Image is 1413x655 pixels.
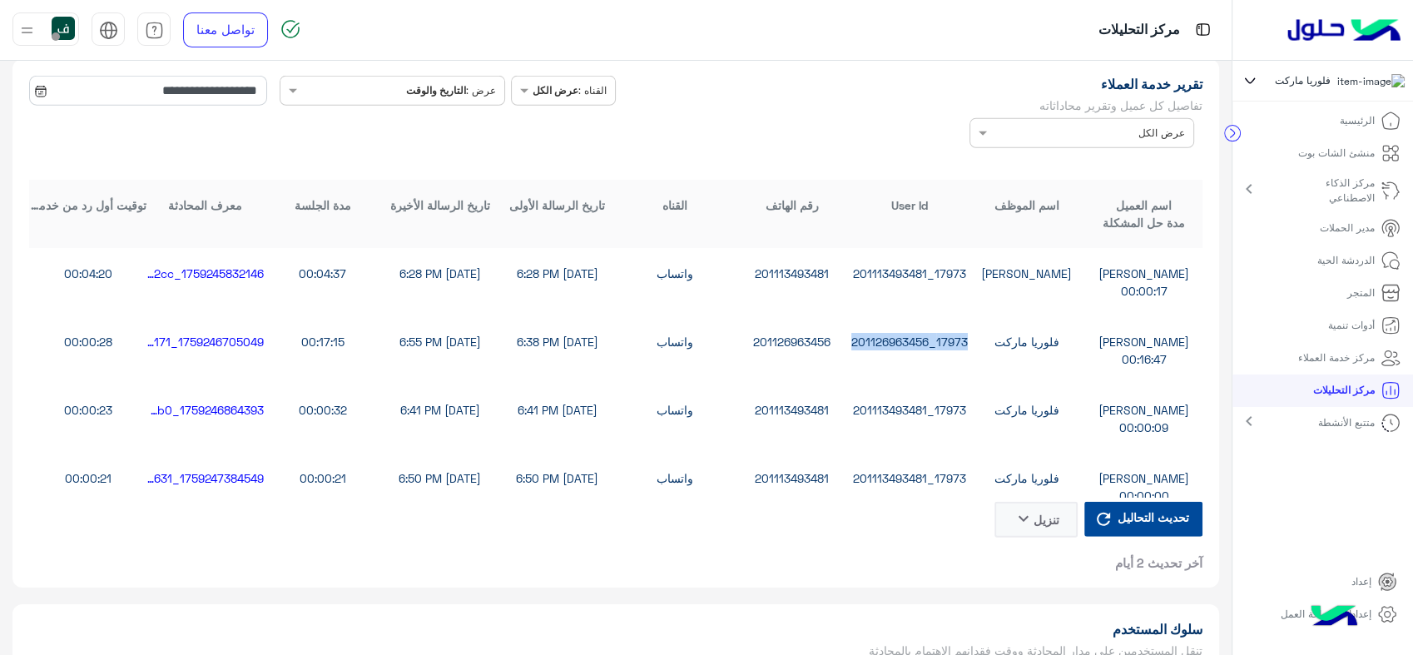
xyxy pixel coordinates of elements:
[968,265,1085,282] div: [PERSON_NAME]
[1320,221,1375,236] p: مدير الحملات
[29,196,146,214] div: توقيت أول رد من خدمة العملاء
[1085,282,1202,300] div: 00:00:17
[1298,350,1375,365] p: مركز خدمة العملاء
[498,196,616,214] div: تاريخ الرسالة الأولى
[29,265,146,282] div: 00:04:20
[1085,350,1202,368] div: 00:16:47
[733,196,850,214] div: رقم الهاتف
[1284,176,1375,206] p: مركز الذكاء الاصطناعي
[616,265,733,282] div: واتساب
[1317,253,1375,268] p: الدردشة الحية
[381,469,498,487] div: [DATE] 6:50 PM
[498,401,616,419] div: [DATE] 6:41 PM
[52,17,75,40] img: userImage
[29,333,146,350] div: 00:00:28
[616,333,733,350] div: واتساب
[1351,574,1371,589] p: إعداد
[968,196,1085,214] div: اسم الموظف
[733,333,850,350] div: 201126963456
[1085,469,1202,487] div: [PERSON_NAME]
[994,502,1078,538] button: تنزيلkeyboard_arrow_down
[264,401,381,419] div: 00:00:32
[264,196,381,214] div: مدة الجلسة
[1275,73,1331,88] span: فلوريا ماركت
[622,99,1203,112] h5: تفاصيل كل عميل وتقرير محاداثاته
[733,265,850,282] div: 201113493481
[381,333,498,350] div: [DATE] 6:55 PM
[622,76,1203,92] h1: تقرير خدمة العملاء
[146,265,264,282] div: 1759245832146_be062c29-b048-4816-ad59-cb91c8b042cc
[968,333,1085,350] div: فلوريا ماركت
[264,469,381,487] div: 00:00:21
[1085,487,1202,504] div: 00:00:00
[1328,318,1375,333] p: أدوات تنمية
[1313,383,1375,398] p: مركز التحليلات
[381,265,498,282] div: [DATE] 6:28 PM
[1113,506,1193,528] span: تحديث التحاليل
[381,401,498,419] div: [DATE] 6:41 PM
[616,469,733,487] div: واتساب
[850,401,968,419] div: 17973_201113493481
[146,196,264,214] div: معرف المحادثة
[1085,265,1202,282] div: [PERSON_NAME]
[498,265,616,282] div: [DATE] 6:28 PM
[146,469,264,487] div: 1759247384549_5366465a-abe8-453d-b59e-39b387f74631
[1337,74,1405,89] img: 101148596323591
[850,265,968,282] div: 17973_201113493481
[733,401,850,419] div: 201113493481
[264,265,381,282] div: 00:04:37
[1014,509,1034,528] i: keyboard_arrow_down
[1098,19,1180,42] p: مركز التحليلات
[1298,146,1375,161] p: منشئ الشات بوت
[1085,419,1202,436] div: 00:00:09
[1305,588,1363,647] img: hulul-logo.png
[146,333,264,350] div: 1759246705049_b82e23c5-2725-4dc9-8b12-1cd14e903171
[1192,19,1213,40] img: tab
[183,12,268,47] a: تواصل معنا
[1281,12,1406,47] img: Logo
[146,401,264,419] div: 1759246864393_72186fbd-40ad-4dd5-81f5-a2783a0855b0
[1318,415,1375,430] p: متتبع الأنشطة
[1340,113,1375,128] p: الرئيسية
[145,21,164,40] img: tab
[850,333,968,350] div: 17973_201126963456
[1085,333,1202,350] div: [PERSON_NAME]
[498,333,616,350] div: [DATE] 6:38 PM
[1115,554,1202,571] span: آخر تحديث 2 أيام
[622,621,1203,638] h1: سلوك المستخدم
[264,333,381,350] div: 00:17:15
[99,21,118,40] img: tab
[616,401,733,419] div: واتساب
[850,469,968,487] div: 17973_201113493481
[1239,179,1259,199] mat-icon: chevron_right
[1339,566,1411,598] a: إعداد
[137,12,171,47] a: tab
[17,20,37,41] img: profile
[1084,502,1202,537] button: تحديث التحاليل
[968,469,1085,487] div: فلوريا ماركت
[968,401,1085,419] div: فلوريا ماركت
[1239,411,1259,431] mat-icon: chevron_right
[381,196,498,214] div: تاريخ الرسالة الأخيرة
[1281,607,1371,622] p: إعدادات مساحة العمل
[616,196,733,214] div: القناه
[733,469,850,487] div: 201113493481
[1085,401,1202,419] div: [PERSON_NAME]
[1347,285,1375,300] p: المتجر
[850,196,968,214] div: User Id
[1085,214,1202,231] div: مدة حل المشكلة
[29,469,146,487] div: 00:00:21
[280,19,300,39] img: spinner
[1085,196,1202,214] div: اسم العميل
[29,401,146,419] div: 00:00:23
[498,469,616,487] div: [DATE] 6:50 PM
[1268,598,1411,631] a: إعدادات مساحة العمل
